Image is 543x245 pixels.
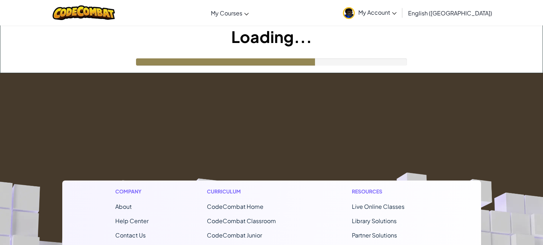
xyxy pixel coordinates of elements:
[207,231,262,239] a: CodeCombat Junior
[207,217,276,225] a: CodeCombat Classroom
[352,231,397,239] a: Partner Solutions
[358,9,397,16] span: My Account
[211,9,242,17] span: My Courses
[0,25,543,48] h1: Loading...
[343,7,355,19] img: avatar
[115,217,149,225] a: Help Center
[408,9,492,17] span: English ([GEOGRAPHIC_DATA])
[207,3,252,23] a: My Courses
[352,217,397,225] a: Library Solutions
[53,5,115,20] img: CodeCombat logo
[115,203,132,210] a: About
[352,203,404,210] a: Live Online Classes
[207,188,294,195] h1: Curriculum
[115,188,149,195] h1: Company
[352,188,428,195] h1: Resources
[339,1,400,24] a: My Account
[207,203,263,210] span: CodeCombat Home
[115,231,146,239] span: Contact Us
[404,3,496,23] a: English ([GEOGRAPHIC_DATA])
